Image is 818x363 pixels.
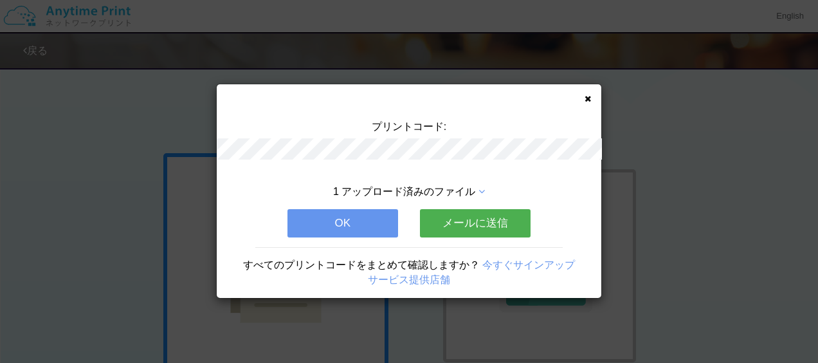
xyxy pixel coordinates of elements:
[368,274,450,285] a: サービス提供店舗
[420,209,531,237] button: メールに送信
[482,259,575,270] a: 今すぐサインアップ
[243,259,480,270] span: すべてのプリントコードをまとめて確認しますか？
[287,209,398,237] button: OK
[372,121,446,132] span: プリントコード:
[333,186,475,197] span: 1 アップロード済みのファイル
